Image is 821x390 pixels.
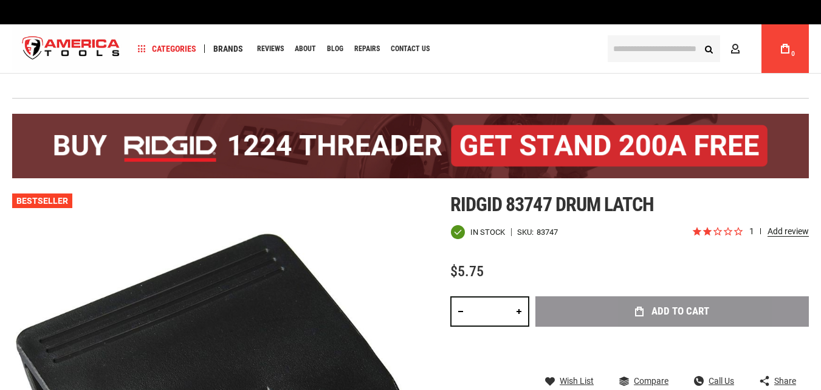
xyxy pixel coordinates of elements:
[257,45,284,52] span: Reviews
[517,228,537,236] strong: SKU
[450,193,654,216] span: Ridgid 83747 drum latch
[327,45,343,52] span: Blog
[391,45,430,52] span: Contact Us
[12,114,809,178] img: BOGO: Buy the RIDGID® 1224 Threader (26092), get the 92467 200A Stand FREE!
[289,41,321,57] a: About
[132,41,202,57] a: Categories
[774,377,796,385] span: Share
[619,375,668,386] a: Compare
[634,377,668,385] span: Compare
[692,225,809,239] span: Rated 2.0 out of 5 stars 1 reviews
[208,41,249,57] a: Brands
[385,41,435,57] a: Contact Us
[545,375,594,386] a: Wish List
[774,24,797,73] a: 0
[12,26,130,72] img: America Tools
[349,41,385,57] a: Repairs
[709,377,734,385] span: Call Us
[138,44,196,53] span: Categories
[791,50,795,57] span: 0
[354,45,380,52] span: Repairs
[697,37,720,60] button: Search
[252,41,289,57] a: Reviews
[12,26,130,72] a: store logo
[321,41,349,57] a: Blog
[560,377,594,385] span: Wish List
[450,225,505,240] div: Availability
[470,228,505,236] span: In stock
[213,44,243,53] span: Brands
[749,226,809,236] span: 1 reviews
[450,263,484,280] span: $5.75
[537,228,558,236] div: 83747
[295,45,316,52] span: About
[694,375,734,386] a: Call Us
